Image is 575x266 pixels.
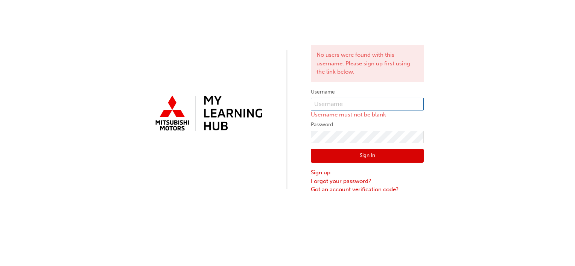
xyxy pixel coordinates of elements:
p: Username must not be blank [311,110,424,119]
a: Got an account verification code? [311,185,424,194]
label: Password [311,120,424,129]
button: Sign In [311,149,424,163]
img: mmal [151,92,264,135]
div: No users were found with this username. Please sign up first using the link below. [311,45,424,82]
a: Sign up [311,168,424,177]
input: Username [311,98,424,110]
a: Forgot your password? [311,177,424,186]
label: Username [311,88,424,97]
